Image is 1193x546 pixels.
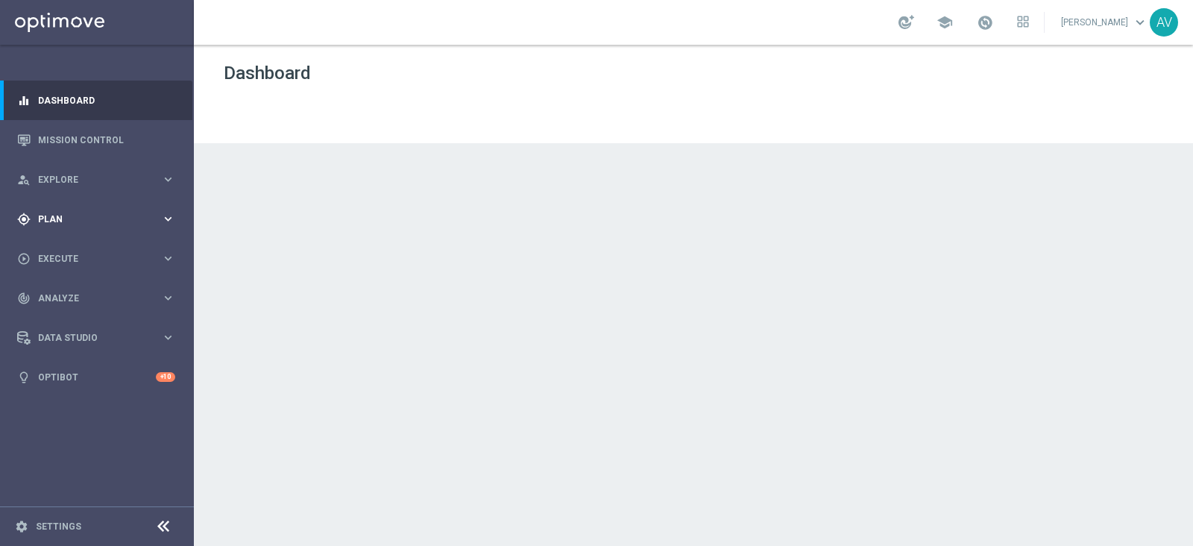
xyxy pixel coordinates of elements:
[937,14,953,31] span: school
[16,292,176,304] button: track_changes Analyze keyboard_arrow_right
[17,331,161,345] div: Data Studio
[17,81,175,120] div: Dashboard
[17,173,161,186] div: Explore
[161,212,175,226] i: keyboard_arrow_right
[38,81,175,120] a: Dashboard
[16,332,176,344] button: Data Studio keyboard_arrow_right
[1132,14,1148,31] span: keyboard_arrow_down
[17,213,161,226] div: Plan
[17,94,31,107] i: equalizer
[17,357,175,397] div: Optibot
[17,292,31,305] i: track_changes
[161,330,175,345] i: keyboard_arrow_right
[16,213,176,225] button: gps_fixed Plan keyboard_arrow_right
[1150,8,1178,37] div: AV
[38,357,156,397] a: Optibot
[17,292,161,305] div: Analyze
[16,95,176,107] button: equalizer Dashboard
[161,251,175,266] i: keyboard_arrow_right
[16,253,176,265] button: play_circle_outline Execute keyboard_arrow_right
[17,120,175,160] div: Mission Control
[17,371,31,384] i: lightbulb
[156,372,175,382] div: +10
[16,174,176,186] button: person_search Explore keyboard_arrow_right
[16,371,176,383] button: lightbulb Optibot +10
[38,175,161,184] span: Explore
[1060,11,1150,34] a: [PERSON_NAME]keyboard_arrow_down
[36,522,81,531] a: Settings
[17,213,31,226] i: gps_fixed
[38,333,161,342] span: Data Studio
[161,172,175,186] i: keyboard_arrow_right
[161,291,175,305] i: keyboard_arrow_right
[38,254,161,263] span: Execute
[17,252,161,266] div: Execute
[38,294,161,303] span: Analyze
[38,120,175,160] a: Mission Control
[15,520,28,533] i: settings
[38,215,161,224] span: Plan
[17,252,31,266] i: play_circle_outline
[17,173,31,186] i: person_search
[16,134,176,146] button: Mission Control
